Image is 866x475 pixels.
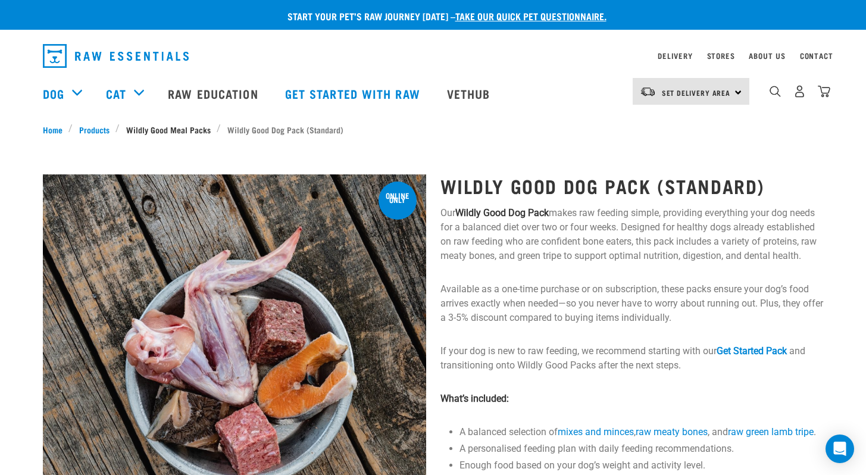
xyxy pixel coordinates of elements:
a: Get Started Pack [717,345,787,357]
a: raw green lamb tripe [728,426,814,437]
img: home-icon@2x.png [818,85,830,98]
a: take our quick pet questionnaire. [455,13,606,18]
span: Set Delivery Area [662,90,731,95]
p: Available as a one-time purchase or on subscription, these packs ensure your dog’s food arrives e... [440,282,824,325]
a: Wildly Good Meal Packs [120,123,217,136]
div: Open Intercom Messenger [826,435,854,463]
a: Cat [106,85,126,102]
img: van-moving.png [640,86,656,97]
img: Raw Essentials Logo [43,44,189,68]
a: Dog [43,85,64,102]
strong: Wildly Good Dog Pack [455,207,549,218]
a: mixes and minces [558,426,634,437]
strong: What’s included: [440,393,509,404]
a: Home [43,123,69,136]
a: Get started with Raw [273,70,435,117]
a: Contact [800,54,833,58]
a: About Us [749,54,785,58]
a: Stores [707,54,735,58]
nav: breadcrumbs [43,123,824,136]
p: Our makes raw feeding simple, providing everything your dog needs for a balanced diet over two or... [440,206,824,263]
li: Enough food based on your dog’s weight and activity level. [459,458,824,473]
li: A balanced selection of , , and . [459,425,824,439]
img: user.png [793,85,806,98]
a: Vethub [435,70,505,117]
li: A personalised feeding plan with daily feeding recommendations. [459,442,824,456]
a: raw meaty bones [636,426,708,437]
img: home-icon-1@2x.png [770,86,781,97]
a: Delivery [658,54,692,58]
a: Products [73,123,115,136]
a: Raw Education [156,70,273,117]
nav: dropdown navigation [33,39,833,73]
p: If your dog is new to raw feeding, we recommend starting with our and transitioning onto Wildly G... [440,344,824,373]
h1: Wildly Good Dog Pack (Standard) [440,175,824,196]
